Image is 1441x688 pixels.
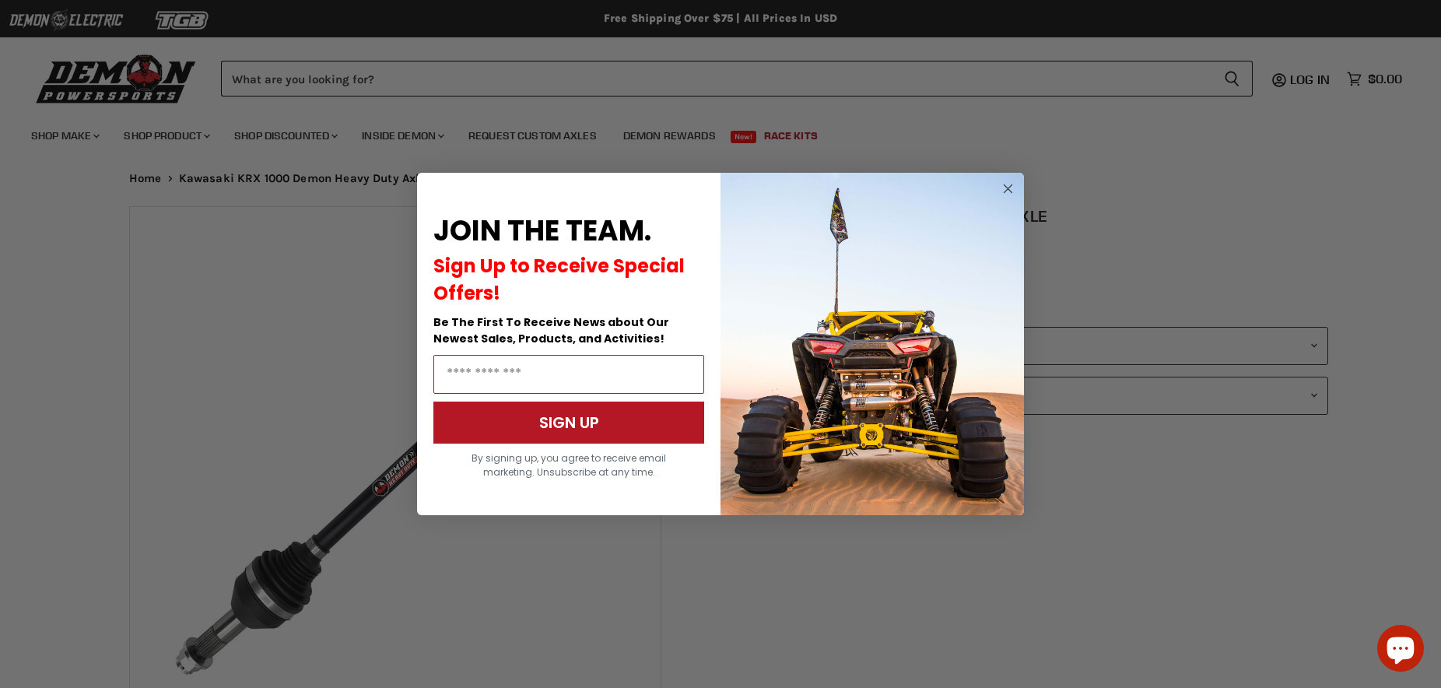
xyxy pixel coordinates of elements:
button: Close dialog [998,179,1018,198]
span: JOIN THE TEAM. [433,211,651,251]
span: Be The First To Receive News about Our Newest Sales, Products, and Activities! [433,314,669,346]
input: Email Address [433,355,704,394]
span: By signing up, you agree to receive email marketing. Unsubscribe at any time. [472,451,666,479]
button: SIGN UP [433,402,704,444]
inbox-online-store-chat: Shopify online store chat [1373,625,1429,676]
span: Sign Up to Receive Special Offers! [433,253,685,306]
img: a9095488-b6e7-41ba-879d-588abfab540b.jpeg [720,173,1024,515]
